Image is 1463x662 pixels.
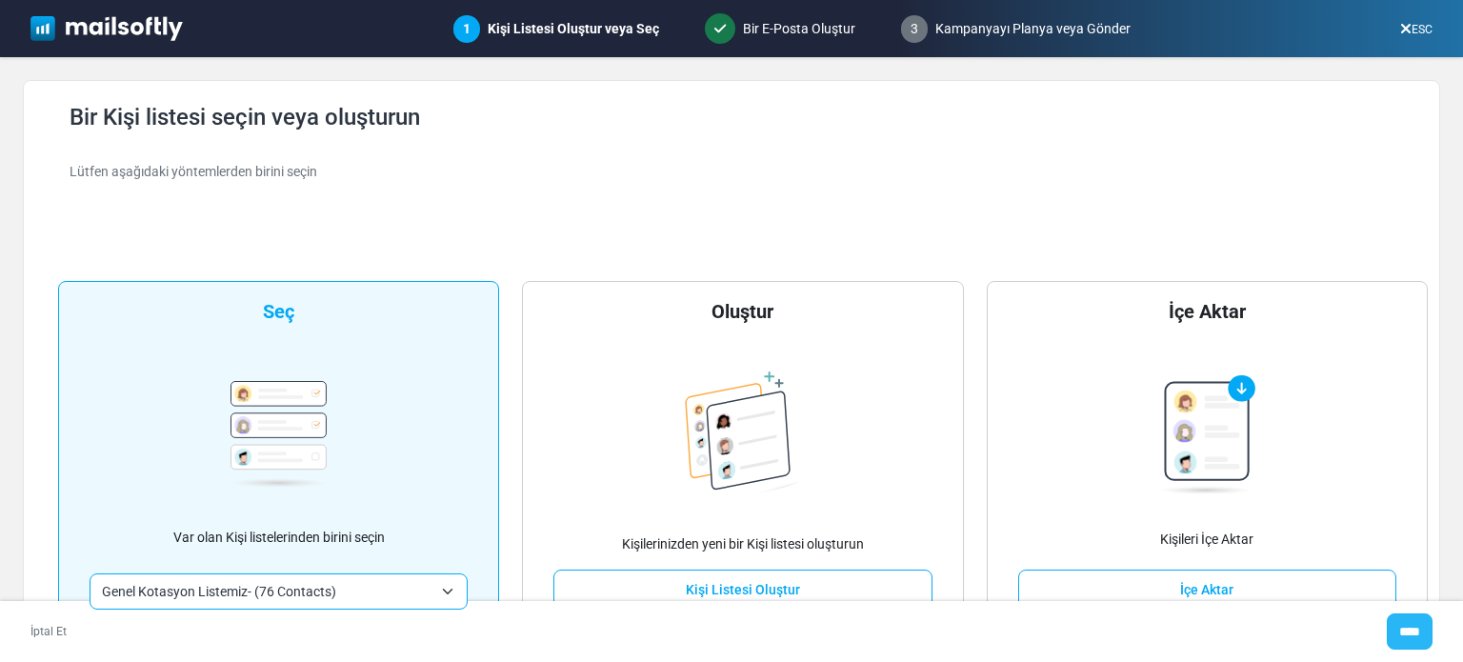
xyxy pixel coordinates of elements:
img: mailsoftly_white_logo.svg [30,16,183,41]
div: Lütfen aşağıdaki yöntemlerden birini seçin [70,162,1416,182]
div: Oluştur [711,297,773,326]
p: Kişilerinizden yeni bir Kişi listesi oluşturun [622,534,864,554]
span: 3 [901,15,928,43]
a: İptal Et [30,623,67,640]
span: Genel Kotasyon Listemiz- (76 Contacts) [90,573,468,610]
div: İçe Aktar [1169,297,1246,326]
p: Var olan Kişi listelerinden birini seçin [173,528,385,548]
span: Genel Kotasyon Listemiz- (76 Contacts) [102,580,432,603]
a: Kişi Listesi Oluştur [553,570,932,610]
div: Seç [263,297,294,326]
h4: Bir Kişi listesi seçin veya oluşturun [70,104,1416,131]
a: ESC [1400,23,1433,36]
span: 1 [463,21,471,36]
a: İçe Aktar [1018,570,1396,610]
p: Kişileri İçe Aktar [1160,530,1253,550]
